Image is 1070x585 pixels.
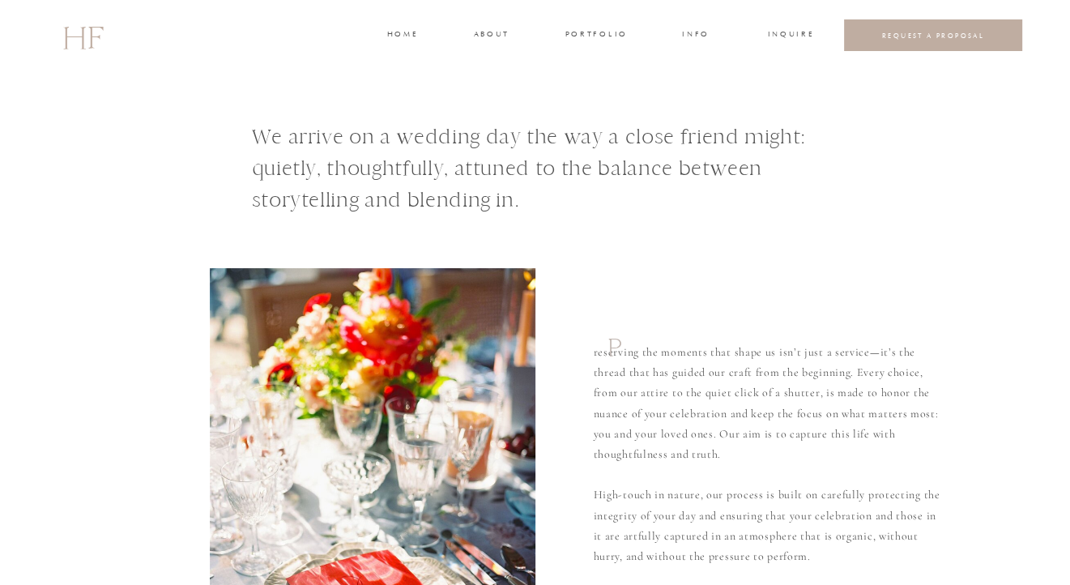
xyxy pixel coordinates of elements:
[768,28,812,43] a: INQUIRE
[594,342,946,566] p: reserving the moments that shape us isn’t just a service—it’s the thread that has guided our craf...
[474,28,508,43] a: about
[681,28,711,43] a: INFO
[387,28,417,43] a: home
[565,28,626,43] a: portfolio
[62,12,103,59] a: HF
[857,31,1010,40] a: REQUEST A PROPOSAL
[252,121,855,222] h1: We arrive on a wedding day the way a close friend might: quietly, thoughtfully, attuned to the ba...
[607,331,631,375] h1: P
